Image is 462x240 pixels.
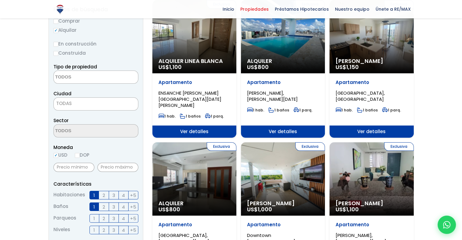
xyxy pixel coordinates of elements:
p: Apartamento [158,79,230,85]
span: 1 [93,215,95,222]
span: 3 [112,203,115,211]
span: Tipo de propiedad [53,64,97,70]
span: 1 [93,203,95,211]
span: Moneda [53,144,138,151]
span: 1,100 [346,205,359,213]
span: 1 parq. [293,107,312,113]
span: 1 [93,226,95,234]
span: Ver detalles [241,125,325,138]
span: 800 [258,63,269,71]
span: Inicio [220,5,237,14]
span: Habitaciones [53,191,85,199]
span: +5 [130,191,136,199]
span: Ver detalles [329,125,413,138]
span: 1 parq. [382,107,401,113]
input: Precio mínimo [53,163,94,172]
span: Únete a RE/MAX [373,5,414,14]
img: Logo de REMAX [55,4,65,15]
label: DOP [75,151,89,159]
textarea: Search [54,125,113,138]
span: US$ [336,205,359,213]
span: US$ [158,205,180,213]
span: Exclusiva [207,142,236,151]
span: Exclusiva [295,142,325,151]
span: 1,100 [169,63,182,71]
span: 4 [122,226,125,234]
input: Alquilar [53,28,58,33]
span: TODAS [56,100,72,107]
span: [PERSON_NAME] [336,58,407,64]
span: Ver detalles [152,125,236,138]
span: [PERSON_NAME] [247,200,319,206]
span: Propiedades [237,5,272,14]
span: Nuestro equipo [332,5,373,14]
span: ENSANCHE [PERSON_NAME][GEOGRAPHIC_DATA][DATE][PERSON_NAME] [158,90,221,108]
span: 1 hab. [158,114,176,119]
span: 1 [93,191,95,199]
span: 1 hab. [247,107,264,113]
p: Apartamento [158,222,230,228]
label: Construida [53,49,138,57]
span: 4 [122,191,125,199]
span: 1 baños [268,107,289,113]
p: Apartamento [247,79,319,85]
span: 3 [112,215,115,222]
span: [PERSON_NAME], [PERSON_NAME][DATE] [247,90,298,102]
span: Alquiler [247,58,319,64]
span: 3 [112,191,115,199]
span: US$ [158,63,182,71]
span: TODAS [54,99,138,108]
span: +5 [130,226,136,234]
span: Baños [53,202,68,211]
label: Comprar [53,17,138,25]
span: Exclusiva [384,142,414,151]
input: Precio máximo [97,163,138,172]
span: 2 [103,203,105,211]
p: Apartamento [336,222,407,228]
span: US$ [247,63,269,71]
span: 1,150 [346,63,359,71]
input: Comprar [53,19,58,24]
span: 1 baños [357,107,378,113]
span: Alquiler Linea Blanca [158,58,230,64]
label: USD [53,151,67,159]
p: Apartamento [336,79,407,85]
span: 4 [122,215,125,222]
span: [PERSON_NAME] [336,200,407,206]
span: Niveles [53,226,70,234]
p: Características [53,180,138,188]
input: DOP [75,153,80,158]
span: US$ [336,63,359,71]
span: Parqueos [53,214,76,223]
span: 2 [103,191,105,199]
span: 3 [112,226,115,234]
span: +5 [130,215,136,222]
input: En construcción [53,42,58,47]
span: 1 hab. [336,107,353,113]
input: Construida [53,51,58,56]
span: 1 baños [180,114,201,119]
span: 800 [169,205,180,213]
span: TODAS [53,97,138,111]
label: En construcción [53,40,138,48]
span: 1 parq. [205,114,224,119]
span: +5 [130,203,136,211]
span: 1,000 [258,205,272,213]
span: 2 [103,226,105,234]
label: Alquilar [53,26,138,34]
span: Alquiler [158,200,230,206]
span: [GEOGRAPHIC_DATA], [GEOGRAPHIC_DATA] [336,90,385,102]
span: Ciudad [53,90,71,97]
p: Apartamento [247,222,319,228]
span: Sector [53,117,69,124]
span: US$ [247,205,272,213]
textarea: Search [54,71,113,84]
span: 4 [122,203,125,211]
span: Préstamos Hipotecarios [272,5,332,14]
input: USD [53,153,58,158]
span: 2 [103,215,105,222]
